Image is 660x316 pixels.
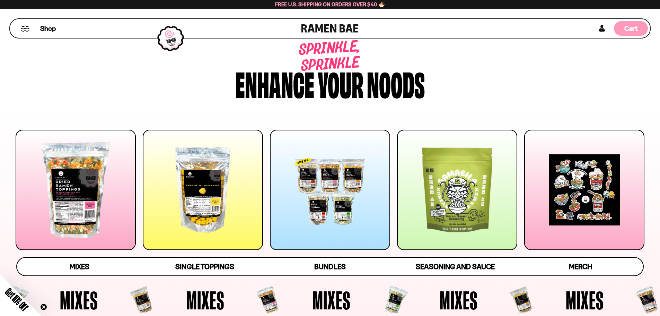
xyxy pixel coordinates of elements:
span: Mixes [440,287,478,313]
button: Mobile Menu Trigger [20,26,30,32]
span: Mixes [60,287,98,313]
span: Single Toppings [175,262,234,271]
a: Shop [40,21,56,36]
span: Merch [569,262,592,271]
button: Close teaser [40,304,47,310]
span: Seasoning and Sauce [416,262,494,271]
span: Cart [624,24,638,33]
a: Seasoning and Sauce [393,258,518,275]
div: your [318,67,363,100]
a: Mixes [17,258,142,275]
span: Mixes [186,287,225,313]
div: noods [367,67,425,100]
span: Mixes [70,262,89,271]
div: Cart [614,19,648,38]
a: Single Toppings [142,258,267,275]
span: Shop [40,24,56,33]
span: Free U.S. Shipping on Orders over $40 🍜 [275,1,385,8]
span: Bundles [314,262,345,271]
a: Bundles [267,258,393,275]
span: Mixes [566,287,604,313]
span: Get 10% Off [3,286,30,313]
span: Mixes [313,287,351,313]
a: Merch [518,258,643,275]
div: Enhance [235,67,314,100]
